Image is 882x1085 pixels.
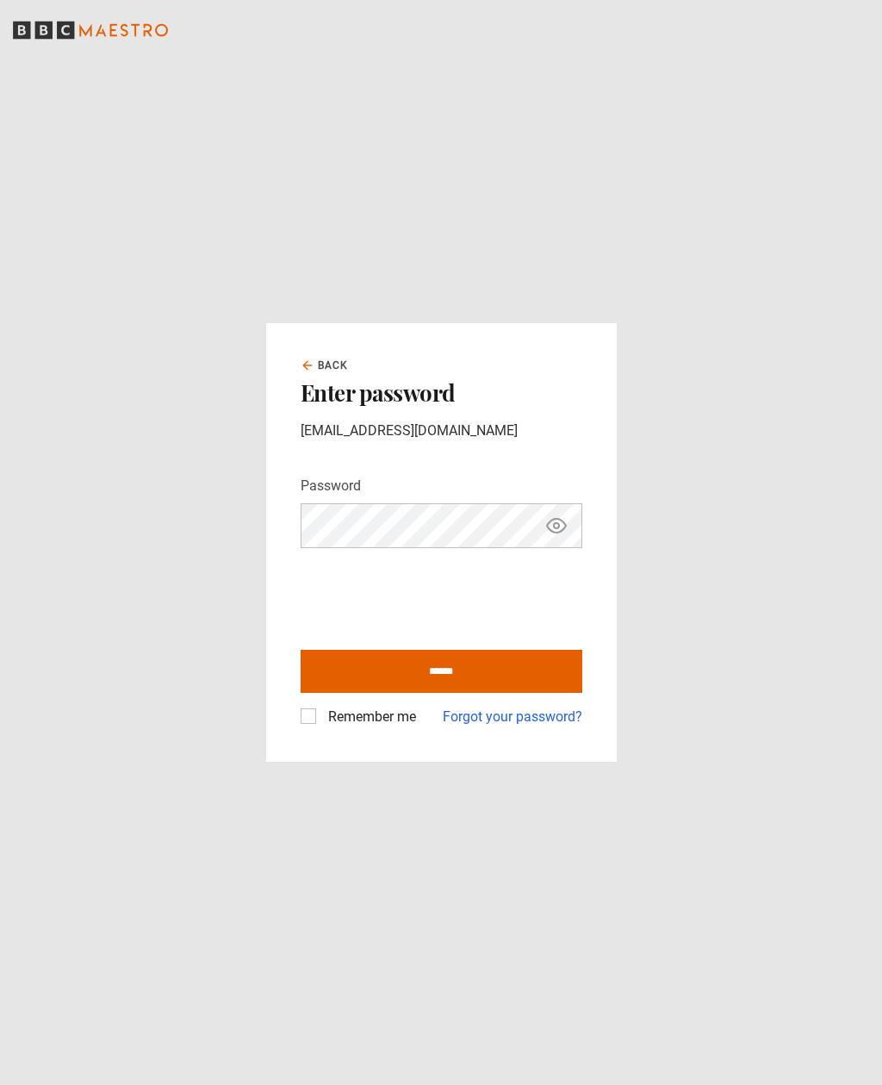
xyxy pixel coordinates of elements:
[318,358,349,373] span: Back
[13,17,168,43] svg: BBC Maestro
[542,511,571,541] button: Show password
[301,358,349,373] a: Back
[301,562,562,629] iframe: reCAPTCHA
[321,707,416,727] label: Remember me
[301,476,361,496] label: Password
[443,707,582,727] a: Forgot your password?
[301,380,582,406] h2: Enter password
[301,421,582,441] p: [EMAIL_ADDRESS][DOMAIN_NAME]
